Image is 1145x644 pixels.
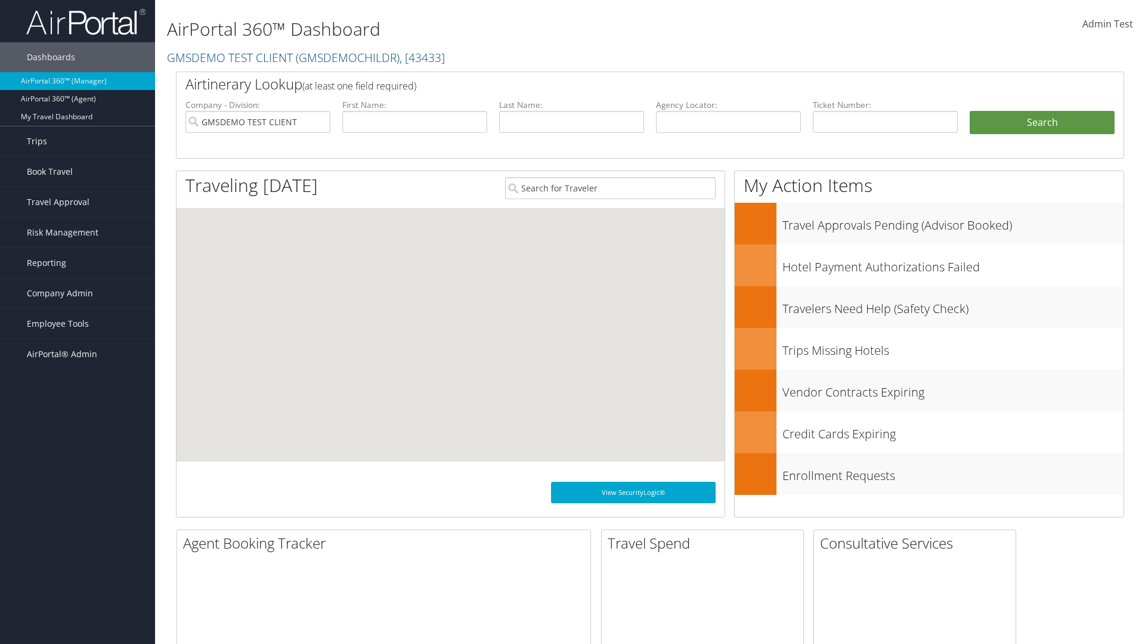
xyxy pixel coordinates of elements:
[735,203,1124,244] a: Travel Approvals Pending (Advisor Booked)
[185,74,1036,94] h2: Airtinerary Lookup
[608,533,803,553] h2: Travel Spend
[185,173,318,198] h1: Traveling [DATE]
[167,49,445,66] a: GMSDEMO TEST CLIENT
[782,462,1124,484] h3: Enrollment Requests
[167,17,811,42] h1: AirPortal 360™ Dashboard
[505,177,716,199] input: Search for Traveler
[782,336,1124,359] h3: Trips Missing Hotels
[735,173,1124,198] h1: My Action Items
[782,211,1124,234] h3: Travel Approvals Pending (Advisor Booked)
[400,49,445,66] span: , [ 43433 ]
[782,420,1124,442] h3: Credit Cards Expiring
[27,278,93,308] span: Company Admin
[813,99,958,111] label: Ticket Number:
[735,370,1124,411] a: Vendor Contracts Expiring
[27,248,66,278] span: Reporting
[1082,17,1133,30] span: Admin Test
[302,79,416,92] span: (at least one field required)
[27,218,98,247] span: Risk Management
[735,328,1124,370] a: Trips Missing Hotels
[656,99,801,111] label: Agency Locator:
[296,49,400,66] span: ( GMSDEMOCHILDR )
[735,453,1124,495] a: Enrollment Requests
[782,295,1124,317] h3: Travelers Need Help (Safety Check)
[782,253,1124,275] h3: Hotel Payment Authorizations Failed
[820,533,1016,553] h2: Consultative Services
[27,42,75,72] span: Dashboards
[27,309,89,339] span: Employee Tools
[27,126,47,156] span: Trips
[551,482,716,503] a: View SecurityLogic®
[183,533,590,553] h2: Agent Booking Tracker
[782,378,1124,401] h3: Vendor Contracts Expiring
[342,99,487,111] label: First Name:
[27,157,73,187] span: Book Travel
[1082,6,1133,43] a: Admin Test
[735,411,1124,453] a: Credit Cards Expiring
[735,286,1124,328] a: Travelers Need Help (Safety Check)
[185,99,330,111] label: Company - Division:
[27,187,89,217] span: Travel Approval
[970,111,1115,135] button: Search
[499,99,644,111] label: Last Name:
[26,8,146,36] img: airportal-logo.png
[735,244,1124,286] a: Hotel Payment Authorizations Failed
[27,339,97,369] span: AirPortal® Admin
